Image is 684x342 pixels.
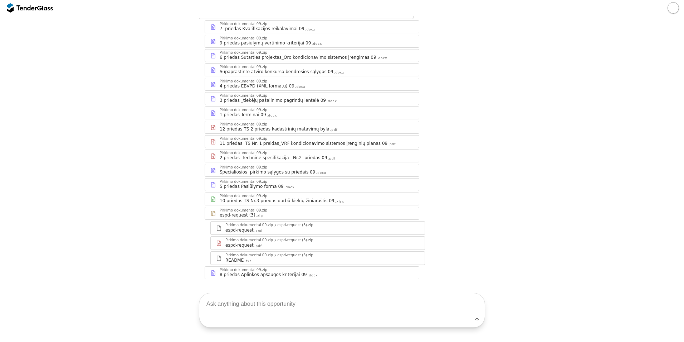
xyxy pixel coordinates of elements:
[220,83,294,89] div: 4 priedas EBVPD (XML formatu) 09
[220,212,255,218] div: espd-request (3)
[225,253,273,257] div: Pirkimo dokumentai 09.zip
[256,214,263,218] div: .zip
[277,223,313,227] div: espd-request (3).zip
[277,238,313,242] div: espd-request (3).zip
[225,227,254,233] div: espd-request
[220,166,267,169] div: Pirkimo dokumentai 09.zip
[220,51,267,54] div: Pirkimo dokumentai 09.zip
[205,78,419,91] a: Pirkimo dokumentai 09.zip4 priedas EBVPD (XML formatu) 09.docx
[220,151,267,155] div: Pirkimo dokumentai 09.zip
[220,37,267,40] div: Pirkimo dokumentai 09.zip
[220,108,267,112] div: Pirkimo dokumentai 09.zip
[277,253,313,257] div: espd-request (3).zip
[377,56,387,61] div: .docx
[220,184,284,189] div: 5 priedas Pasiūlymo forma 09
[220,123,267,126] div: Pirkimo dokumentai 09.zip
[220,137,267,141] div: Pirkimo dokumentai 09.zip
[312,42,322,46] div: .docx
[205,92,419,105] a: Pirkimo dokumentai 09.zip3 priedas _tiekėjų pašalinimo pagrindų lentelė 09.docx
[220,112,266,118] div: 1 priedas Terminai 09
[210,236,425,250] a: Pirkimo dokumentai 09.zipespd-request (3).zipespd-request.pdf
[254,229,263,233] div: .xml
[205,207,419,220] a: Pirkimo dokumentai 09.zipespd-request (3).zip
[220,40,311,46] div: 9 priedas pasiūlymų vertinimo kriterijai 09
[205,193,419,205] a: Pirkimo dokumentai 09.zip10 priedas TS Nr.3 priedas darbū kiekių žiniaraštis 09.xlsx
[388,142,396,147] div: .pdf
[205,106,419,119] a: Pirkimo dokumentai 09.zip1 priedas Terminai 09.docx
[225,257,244,263] div: README
[295,85,306,89] div: .docx
[205,20,419,33] a: Pirkimo dokumentai 09.zip7 priedas Kvalifikacijos reikalavimai 09.docx
[244,259,251,263] div: .txt
[220,54,376,60] div: 6 priedas Sutarties projektas_Oro kondicionavimo sistemos įrengimas 09
[220,209,267,212] div: Pirkimo dokumentai 09.zip
[305,27,316,32] div: .docx
[205,63,419,76] a: Pirkimo dokumentai 09.zipSupaprastinto atviro konkurso bendrosios sąlygos 09.docx
[334,70,345,75] div: .docx
[220,26,304,32] div: 7 priedas Kvalifikacijos reikalavimai 09
[220,169,315,175] div: Specialiosios pirkimo sąlygos su priedais 09
[267,113,277,118] div: .docx
[210,251,425,265] a: Pirkimo dokumentai 09.zipespd-request (3).zipREADME.txt
[220,268,267,272] div: Pirkimo dokumentai 09.zip
[205,35,419,48] a: Pirkimo dokumentai 09.zip9 priedas pasiūlymų vertinimo kriterijai 09.docx
[220,141,387,146] div: 11 priedas TS Nr. 1 preidas_VRF kondicionavimo sistemos įrenginių planas 09
[220,155,327,161] div: 2 priedas Techninė specifikacija Nr.2 priedas 09
[220,22,267,26] div: Pirkimo dokumentai 09.zip
[327,99,337,104] div: .docx
[220,69,333,75] div: Supaprastinto atviro konkurso bendrosios sąlygos 09
[225,238,273,242] div: Pirkimo dokumentai 09.zip
[284,185,295,190] div: .docx
[220,194,267,198] div: Pirkimo dokumentai 09.zip
[254,244,262,248] div: .pdf
[205,266,419,279] a: Pirkimo dokumentai 09.zip8 priedas Aplinkos apsaugos kriterijai 09.docx
[205,149,419,162] a: Pirkimo dokumentai 09.zip2 priedas Techninė specifikacija Nr.2 priedas 09.pdf
[308,273,318,278] div: .docx
[205,49,419,62] a: Pirkimo dokumentai 09.zip6 priedas Sutarties projektas_Oro kondicionavimo sistemos įrengimas 09.docx
[205,178,419,191] a: Pirkimo dokumentai 09.zip5 priedas Pasiūlymo forma 09.docx
[220,272,307,277] div: 8 priedas Aplinkos apsaugos kriterijai 09
[205,164,419,177] a: Pirkimo dokumentai 09.zipSpecialiosios pirkimo sąlygos su priedais 09.docx
[205,121,419,134] a: Pirkimo dokumentai 09.zip12 priedas TS 2 priedas kadastrinių matavimų byla.pdf
[210,221,425,235] a: Pirkimo dokumentai 09.zipespd-request (3).zipespd-request.xml
[220,80,267,83] div: Pirkimo dokumentai 09.zip
[316,171,326,175] div: .docx
[225,242,254,248] div: espd-request
[220,94,267,98] div: Pirkimo dokumentai 09.zip
[220,126,329,132] div: 12 priedas TS 2 priedas kadastrinių matavimų byla
[220,180,267,184] div: Pirkimo dokumentai 09.zip
[225,223,273,227] div: Pirkimo dokumentai 09.zip
[220,98,326,103] div: 3 priedas _tiekėjų pašalinimo pagrindų lentelė 09
[335,199,344,204] div: .xlsx
[220,198,334,204] div: 10 priedas TS Nr.3 priedas darbū kiekių žiniaraštis 09
[328,156,336,161] div: .pdf
[205,135,419,148] a: Pirkimo dokumentai 09.zip11 priedas TS Nr. 1 preidas_VRF kondicionavimo sistemos įrenginių planas...
[220,65,267,69] div: Pirkimo dokumentai 09.zip
[330,128,338,132] div: .pdf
